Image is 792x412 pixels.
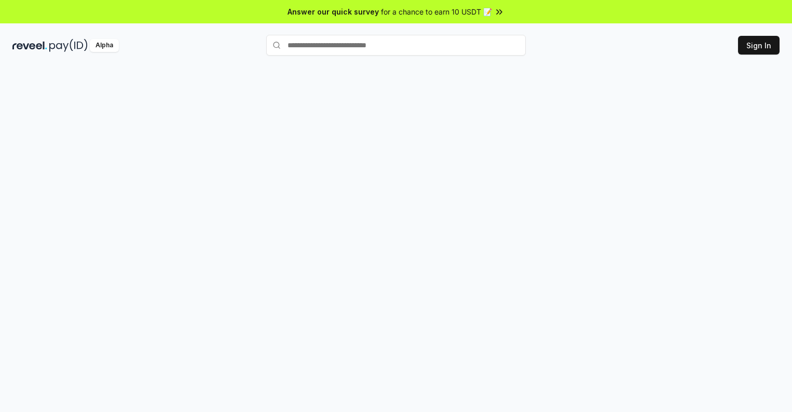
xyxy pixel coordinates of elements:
[12,39,47,52] img: reveel_dark
[49,39,88,52] img: pay_id
[738,36,780,55] button: Sign In
[381,6,492,17] span: for a chance to earn 10 USDT 📝
[288,6,379,17] span: Answer our quick survey
[90,39,119,52] div: Alpha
